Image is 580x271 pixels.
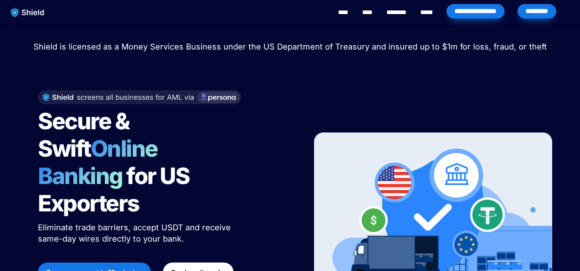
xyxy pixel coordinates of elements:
span: Shield is licensed as a Money Services Business under the US Department of Treasury and insured u... [33,42,547,52]
span: for US Exporters [38,162,193,217]
span: Secure & Swift [38,108,133,162]
span: Eliminate trade barriers, accept USDT and receive same-day wires directly to your bank. [38,223,233,244]
img: website logo [7,4,48,21]
span: Online Banking [38,135,166,190]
